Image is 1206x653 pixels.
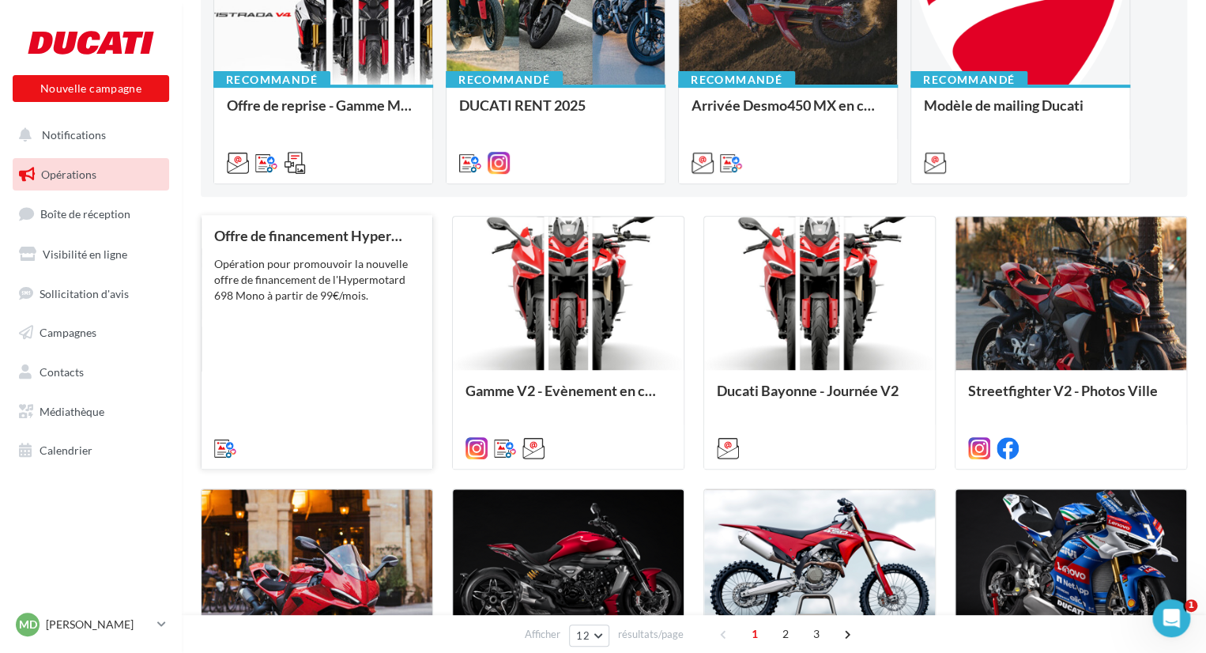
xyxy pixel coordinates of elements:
[465,383,671,414] div: Gamme V2 - Evènement en concession
[618,627,684,642] span: résultats/page
[227,97,420,129] div: Offre de reprise - Gamme MTS V4
[40,326,96,339] span: Campagnes
[9,158,172,191] a: Opérations
[40,444,92,457] span: Calendrier
[742,621,767,647] span: 1
[459,97,652,129] div: DUCATI RENT 2025
[9,197,172,231] a: Boîte de réception
[13,610,169,640] a: MD [PERSON_NAME]
[692,97,884,129] div: Arrivée Desmo450 MX en concession
[525,627,560,642] span: Afficher
[214,228,420,243] div: Offre de financement Hypermotard 698 Mono
[576,629,590,642] span: 12
[773,621,798,647] span: 2
[1185,599,1197,612] span: 1
[40,286,129,300] span: Sollicitation d'avis
[13,75,169,102] button: Nouvelle campagne
[46,617,151,632] p: [PERSON_NAME]
[678,71,795,89] div: Recommandé
[924,97,1117,129] div: Modèle de mailing Ducati
[41,168,96,181] span: Opérations
[40,365,84,379] span: Contacts
[968,383,1174,414] div: Streetfighter V2 - Photos Ville
[9,434,172,467] a: Calendrier
[19,617,37,632] span: MD
[40,405,104,418] span: Médiathèque
[717,383,922,414] div: Ducati Bayonne - Journée V2
[9,395,172,428] a: Médiathèque
[9,119,166,152] button: Notifications
[43,247,127,261] span: Visibilité en ligne
[9,238,172,271] a: Visibilité en ligne
[569,625,609,647] button: 12
[214,256,420,304] div: Opération pour promouvoir la nouvelle offre de financement de l'Hypermotard 698 Mono à partir de ...
[9,316,172,349] a: Campagnes
[1152,599,1190,637] iframe: Intercom live chat
[910,71,1027,89] div: Recommandé
[9,356,172,389] a: Contacts
[42,128,106,142] span: Notifications
[804,621,829,647] span: 3
[213,71,330,89] div: Recommandé
[40,207,130,221] span: Boîte de réception
[9,277,172,311] a: Sollicitation d'avis
[446,71,563,89] div: Recommandé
